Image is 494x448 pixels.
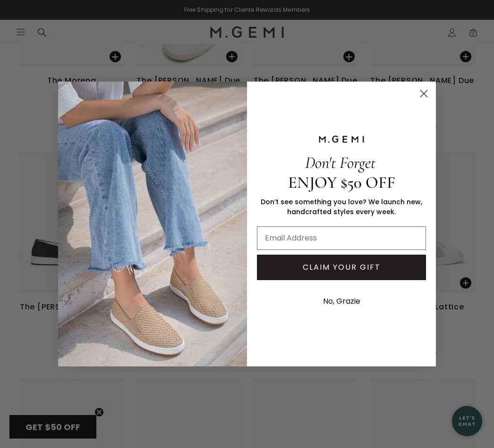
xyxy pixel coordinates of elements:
[261,197,422,216] span: Don’t see something you love? We launch new, handcrafted styles every week.
[318,290,365,313] button: No, Grazie
[58,82,247,366] img: M.Gemi
[257,255,426,280] button: CLAIM YOUR GIFT
[257,226,426,250] input: Email Address
[318,135,365,143] img: M.GEMI
[305,153,375,173] span: Don't Forget
[288,173,395,192] span: ENJOY $50 OFF
[416,85,432,102] button: Close dialog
